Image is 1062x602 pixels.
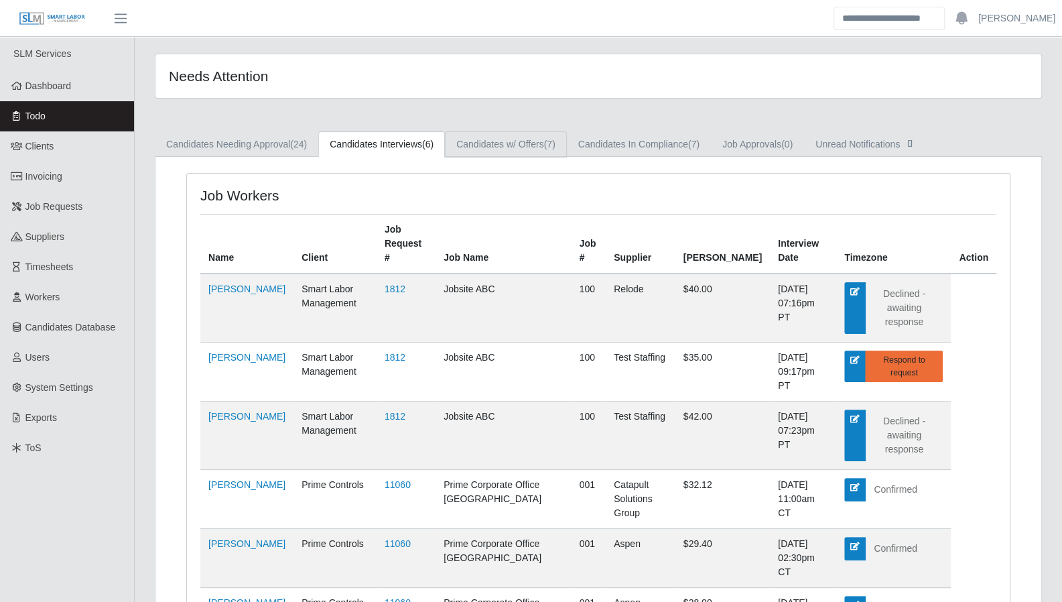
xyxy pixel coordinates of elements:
td: Smart Labor Management [293,343,377,402]
a: Candidates Interviews [318,131,445,158]
span: (24) [290,139,307,149]
span: Suppliers [25,231,64,242]
a: [PERSON_NAME] [208,411,285,422]
a: [PERSON_NAME] [208,479,285,490]
td: Jobsite ABC [436,343,571,402]
button: Confirmed [865,537,926,560]
span: Dashboard [25,80,72,91]
td: Catapult Solutions Group [606,470,675,529]
span: Clients [25,141,54,152]
th: Client [293,215,377,274]
td: Jobsite ABC [436,274,571,343]
td: Prime Controls [293,529,377,588]
span: (7) [544,139,555,149]
span: [DATE] 07:23pm PT [778,411,814,450]
h4: Needs Attention [169,68,515,84]
td: $40.00 [675,274,770,343]
th: Job # [572,215,606,274]
td: $29.40 [675,529,770,588]
td: $35.00 [675,343,770,402]
a: Candidates w/ Offers [445,131,567,158]
td: $32.12 [675,470,770,529]
a: [PERSON_NAME] [208,352,285,363]
span: (0) [781,139,793,149]
span: [DATE] 11:00am CT [778,479,814,518]
th: Job Name [436,215,571,274]
td: 100 [572,402,606,470]
button: Confirmed [865,478,926,501]
button: Declined - awaiting response [865,282,943,334]
span: System Settings [25,382,93,393]
td: Prime Controls [293,470,377,529]
th: Timezone [836,215,951,274]
td: Relode [606,274,675,343]
span: [] [903,137,917,148]
th: Job Request # [377,215,436,274]
span: (6) [422,139,434,149]
td: Aspen [606,529,675,588]
span: [DATE] 02:30pm CT [778,538,814,577]
h4: Job Workers [200,187,521,204]
span: Job Requests [25,201,83,212]
td: 100 [572,274,606,343]
td: Smart Labor Management [293,274,377,343]
span: Timesheets [25,261,74,272]
span: Invoicing [25,171,62,182]
th: Name [200,215,293,274]
a: 1812 [385,411,405,422]
a: [PERSON_NAME] [978,11,1055,25]
td: Jobsite ABC [436,402,571,470]
span: Workers [25,292,60,302]
a: Candidates Needing Approval [155,131,318,158]
span: SLM Services [13,48,71,59]
td: Prime Corporate Office [GEOGRAPHIC_DATA] [436,470,571,529]
span: ToS [25,442,42,453]
span: Todo [25,111,46,121]
td: $42.00 [675,402,770,470]
a: 11060 [385,479,411,490]
th: [PERSON_NAME] [675,215,770,274]
span: [DATE] 07:16pm PT [778,284,814,322]
td: Test Staffing [606,343,675,402]
span: Exports [25,412,57,423]
td: 100 [572,343,606,402]
a: [PERSON_NAME] [208,284,285,294]
input: Search [834,7,945,30]
button: Declined - awaiting response [865,410,943,461]
th: Action [951,215,996,274]
span: [DATE] 09:17pm PT [778,352,814,391]
a: Job Approvals [711,131,804,158]
td: Test Staffing [606,402,675,470]
span: Candidates Database [25,322,116,333]
span: (7) [688,139,700,149]
a: 1812 [385,352,405,363]
a: Candidates In Compliance [567,131,711,158]
a: Unread Notifications [804,131,928,158]
span: Users [25,352,50,363]
td: Smart Labor Management [293,402,377,470]
th: Supplier [606,215,675,274]
a: 11060 [385,538,411,549]
a: 1812 [385,284,405,294]
td: 001 [572,529,606,588]
img: SLM Logo [19,11,86,26]
td: 001 [572,470,606,529]
td: Prime Corporate Office [GEOGRAPHIC_DATA] [436,529,571,588]
th: Interview Date [770,215,836,274]
a: Respond to request [865,351,943,382]
a: [PERSON_NAME] [208,538,285,549]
